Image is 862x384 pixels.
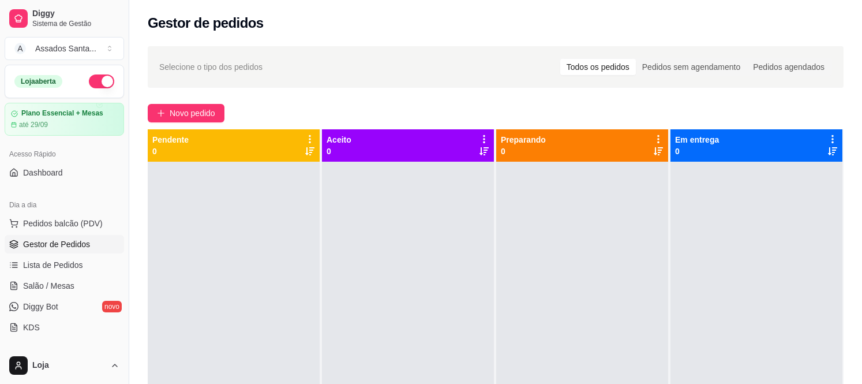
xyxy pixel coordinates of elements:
[5,318,124,337] a: KDS
[19,120,48,129] article: até 29/09
[159,61,263,73] span: Selecione o tipo dos pedidos
[5,37,124,60] button: Select a team
[5,214,124,233] button: Pedidos balcão (PDV)
[327,146,351,157] p: 0
[23,238,90,250] span: Gestor de Pedidos
[5,196,124,214] div: Dia a dia
[152,134,189,146] p: Pendente
[152,146,189,157] p: 0
[23,167,63,178] span: Dashboard
[23,218,103,229] span: Pedidos balcão (PDV)
[23,322,40,333] span: KDS
[21,109,103,118] article: Plano Essencial + Mesas
[32,9,119,19] span: Diggy
[148,14,264,32] h2: Gestor de pedidos
[23,259,83,271] span: Lista de Pedidos
[32,19,119,28] span: Sistema de Gestão
[5,145,124,163] div: Acesso Rápido
[501,134,546,146] p: Preparando
[23,280,74,292] span: Salão / Mesas
[5,235,124,253] a: Gestor de Pedidos
[148,104,224,122] button: Novo pedido
[5,5,124,32] a: DiggySistema de Gestão
[14,75,62,88] div: Loja aberta
[5,103,124,136] a: Plano Essencial + Mesasaté 29/09
[23,301,58,312] span: Diggy Bot
[32,360,106,371] span: Loja
[560,59,636,75] div: Todos os pedidos
[170,107,215,120] span: Novo pedido
[675,134,719,146] p: Em entrega
[5,352,124,379] button: Loja
[35,43,96,54] div: Assados Santa ...
[5,297,124,316] a: Diggy Botnovo
[636,59,747,75] div: Pedidos sem agendamento
[675,146,719,157] p: 0
[747,59,831,75] div: Pedidos agendados
[5,256,124,274] a: Lista de Pedidos
[327,134,351,146] p: Aceito
[89,74,114,88] button: Alterar Status
[5,163,124,182] a: Dashboard
[5,277,124,295] a: Salão / Mesas
[157,109,165,117] span: plus
[501,146,546,157] p: 0
[14,43,26,54] span: A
